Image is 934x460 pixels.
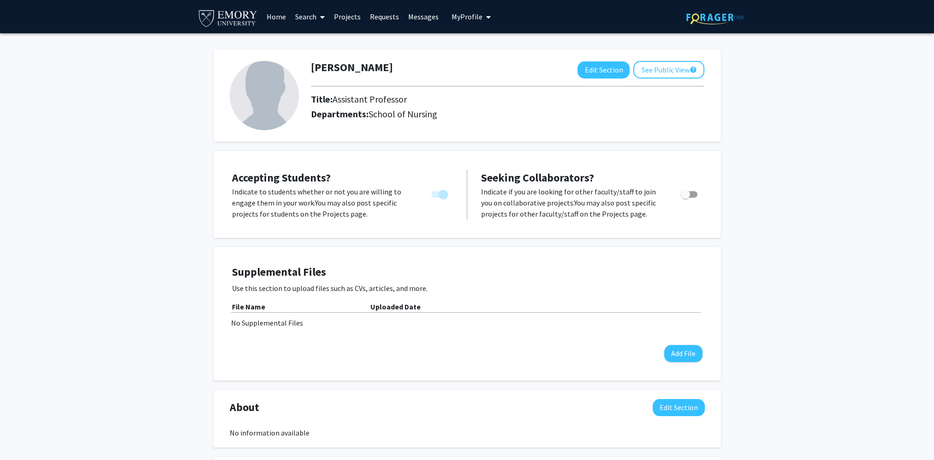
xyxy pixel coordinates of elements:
div: You cannot turn this off while you have active projects. [428,186,453,200]
a: Search [291,0,329,33]
img: Profile Picture [230,61,299,130]
h2: Title: [311,94,407,105]
span: Accepting Students? [232,170,331,185]
a: Projects [329,0,365,33]
mat-icon: help [689,64,696,75]
span: My Profile [452,12,482,21]
b: File Name [232,302,265,311]
iframe: Chat [7,418,39,453]
button: Add File [664,345,702,362]
span: Assistant Professor [333,93,407,105]
span: About [230,399,259,416]
div: No information available [230,427,705,438]
p: Indicate to students whether or not you are willing to engage them in your work. You may also pos... [232,186,414,219]
h4: Supplemental Files [232,266,702,279]
img: Emory University Logo [197,7,259,28]
p: Use this section to upload files such as CVs, articles, and more. [232,283,702,294]
a: Home [262,0,291,33]
div: Toggle [677,186,702,200]
button: See Public View [633,61,704,79]
span: Seeking Collaborators? [481,170,594,185]
a: Messages [404,0,443,33]
div: Toggle [428,186,453,200]
img: ForagerOne Logo [686,10,744,24]
p: Indicate if you are looking for other faculty/staff to join you on collaborative projects. You ma... [481,186,663,219]
div: No Supplemental Files [231,317,703,328]
h2: Departments: [304,109,711,120]
button: Edit About [653,399,705,416]
h1: [PERSON_NAME] [311,61,393,74]
a: Requests [365,0,404,33]
b: Uploaded Date [370,302,421,311]
span: School of Nursing [369,108,437,120]
button: Edit Section [577,61,630,79]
